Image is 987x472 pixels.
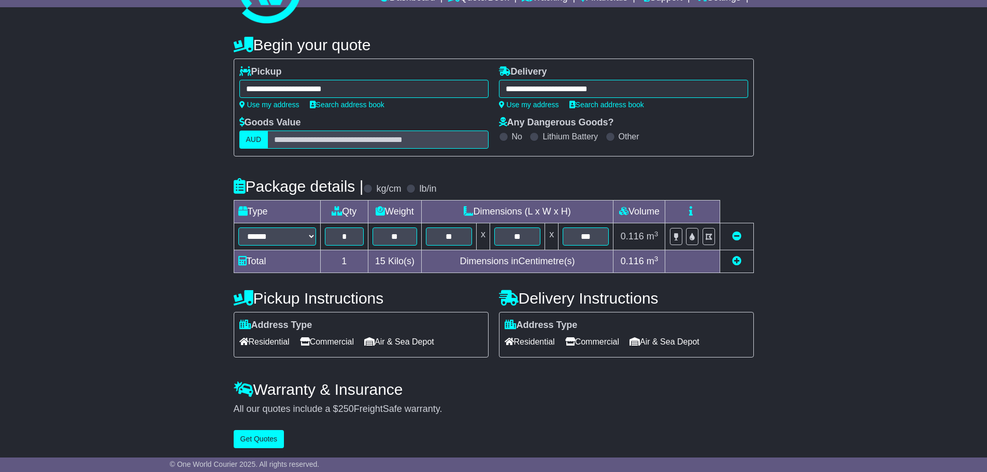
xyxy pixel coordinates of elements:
[234,381,754,398] h4: Warranty & Insurance
[421,201,613,223] td: Dimensions (L x W x H)
[499,66,547,78] label: Delivery
[234,250,320,273] td: Total
[239,320,312,331] label: Address Type
[234,290,489,307] h4: Pickup Instructions
[630,334,699,350] span: Air & Sea Depot
[364,334,434,350] span: Air & Sea Depot
[234,36,754,53] h4: Begin your quote
[368,201,422,223] td: Weight
[375,256,385,266] span: 15
[239,131,268,149] label: AUD
[505,334,555,350] span: Residential
[419,183,436,195] label: lb/in
[565,334,619,350] span: Commercial
[499,290,754,307] h4: Delivery Instructions
[320,250,368,273] td: 1
[654,255,659,263] sup: 3
[621,256,644,266] span: 0.116
[170,460,320,468] span: © One World Courier 2025. All rights reserved.
[512,132,522,141] label: No
[234,201,320,223] td: Type
[368,250,422,273] td: Kilo(s)
[619,132,639,141] label: Other
[338,404,354,414] span: 250
[376,183,401,195] label: kg/cm
[499,101,559,109] a: Use my address
[320,201,368,223] td: Qty
[234,404,754,415] div: All our quotes include a $ FreightSafe warranty.
[647,256,659,266] span: m
[647,231,659,241] span: m
[421,250,613,273] td: Dimensions in Centimetre(s)
[654,230,659,238] sup: 3
[239,101,299,109] a: Use my address
[234,430,284,448] button: Get Quotes
[476,223,490,250] td: x
[239,334,290,350] span: Residential
[234,178,364,195] h4: Package details |
[505,320,578,331] label: Address Type
[621,231,644,241] span: 0.116
[732,256,741,266] a: Add new item
[569,101,644,109] a: Search address book
[239,66,282,78] label: Pickup
[542,132,598,141] label: Lithium Battery
[239,117,301,128] label: Goods Value
[545,223,559,250] td: x
[300,334,354,350] span: Commercial
[732,231,741,241] a: Remove this item
[499,117,614,128] label: Any Dangerous Goods?
[310,101,384,109] a: Search address book
[613,201,665,223] td: Volume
